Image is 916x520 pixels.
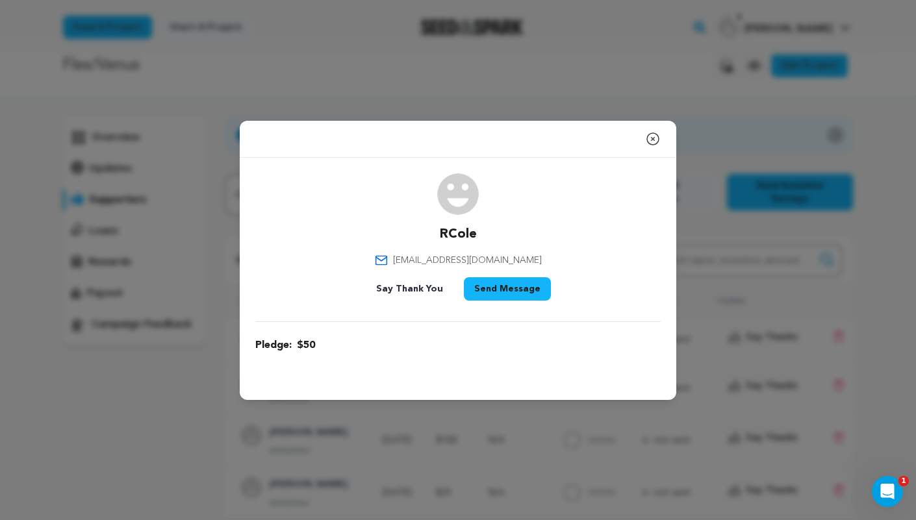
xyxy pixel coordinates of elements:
button: Send Message [464,277,551,301]
p: RCole [440,225,477,243]
span: Pledge: [255,338,292,353]
span: $50 [297,338,315,353]
span: 1 [898,476,909,486]
img: user.png [437,173,479,215]
button: Say Thank You [366,277,453,301]
iframe: Intercom live chat [872,476,903,507]
span: [EMAIL_ADDRESS][DOMAIN_NAME] [393,254,542,267]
